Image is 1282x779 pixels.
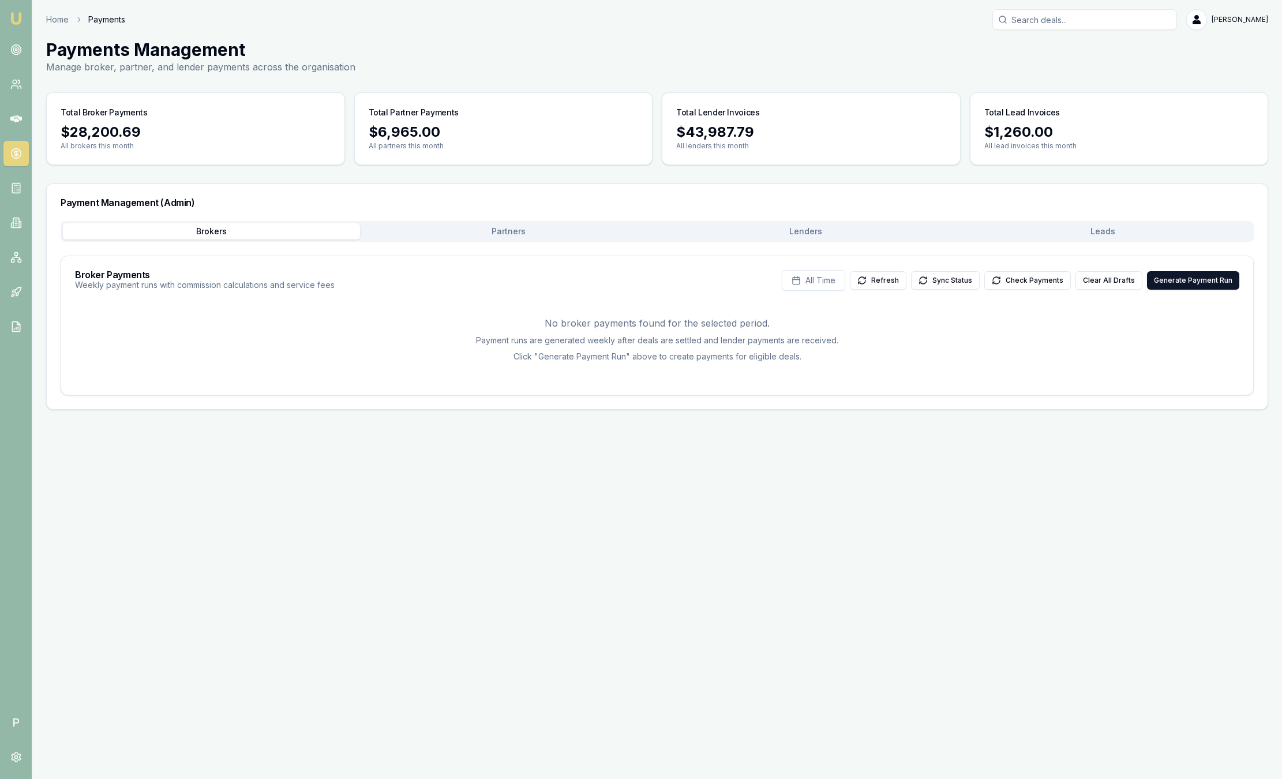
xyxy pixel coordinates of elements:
p: No broker payments found for the selected period. [75,316,1239,330]
div: $28,200.69 [61,123,331,141]
p: Manage broker, partner, and lender payments across the organisation [46,60,355,74]
button: Brokers [63,223,360,239]
button: Refresh [850,271,906,290]
button: Partners [360,223,657,239]
p: All partners this month [369,141,639,151]
p: Click "Generate Payment Run" above to create payments for eligible deals. [75,351,1239,362]
h3: Payment Management (Admin) [61,198,1254,207]
h3: Total Broker Payments [61,107,148,118]
h3: Broker Payments [75,270,335,279]
p: Weekly payment runs with commission calculations and service fees [75,279,335,291]
p: Payment runs are generated weekly after deals are settled and lender payments are received. [75,335,1239,346]
span: [PERSON_NAME] [1212,15,1268,24]
h3: Total Partner Payments [369,107,459,118]
div: $1,260.00 [984,123,1254,141]
h3: Total Lender Invoices [676,107,760,118]
button: Check Payments [984,271,1071,290]
span: P [3,710,29,735]
nav: breadcrumb [46,14,125,25]
button: Lenders [657,223,954,239]
p: All lenders this month [676,141,946,151]
h1: Payments Management [46,39,355,60]
button: Leads [954,223,1251,239]
div: $6,965.00 [369,123,639,141]
span: All Time [805,275,835,286]
a: Home [46,14,69,25]
button: Sync Status [911,271,980,290]
div: $43,987.79 [676,123,946,141]
span: Payments [88,14,125,25]
button: Generate Payment Run [1147,271,1239,290]
button: Clear All Drafts [1075,271,1142,290]
h3: Total Lead Invoices [984,107,1060,118]
p: All brokers this month [61,141,331,151]
input: Search deals [992,9,1177,30]
button: All Time [782,270,845,291]
p: All lead invoices this month [984,141,1254,151]
img: emu-icon-u.png [9,12,23,25]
